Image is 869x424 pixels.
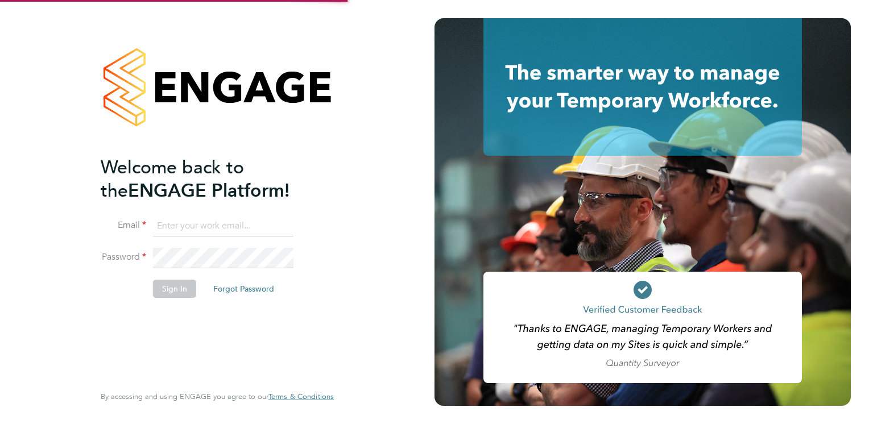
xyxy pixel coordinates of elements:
label: Email [101,219,146,231]
button: Forgot Password [204,280,283,298]
h2: ENGAGE Platform! [101,156,322,202]
span: Welcome back to the [101,156,244,202]
span: Terms & Conditions [268,392,334,401]
input: Enter your work email... [153,216,293,236]
label: Password [101,251,146,263]
button: Sign In [153,280,196,298]
span: By accessing and using ENGAGE you agree to our [101,392,334,401]
a: Terms & Conditions [268,392,334,401]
